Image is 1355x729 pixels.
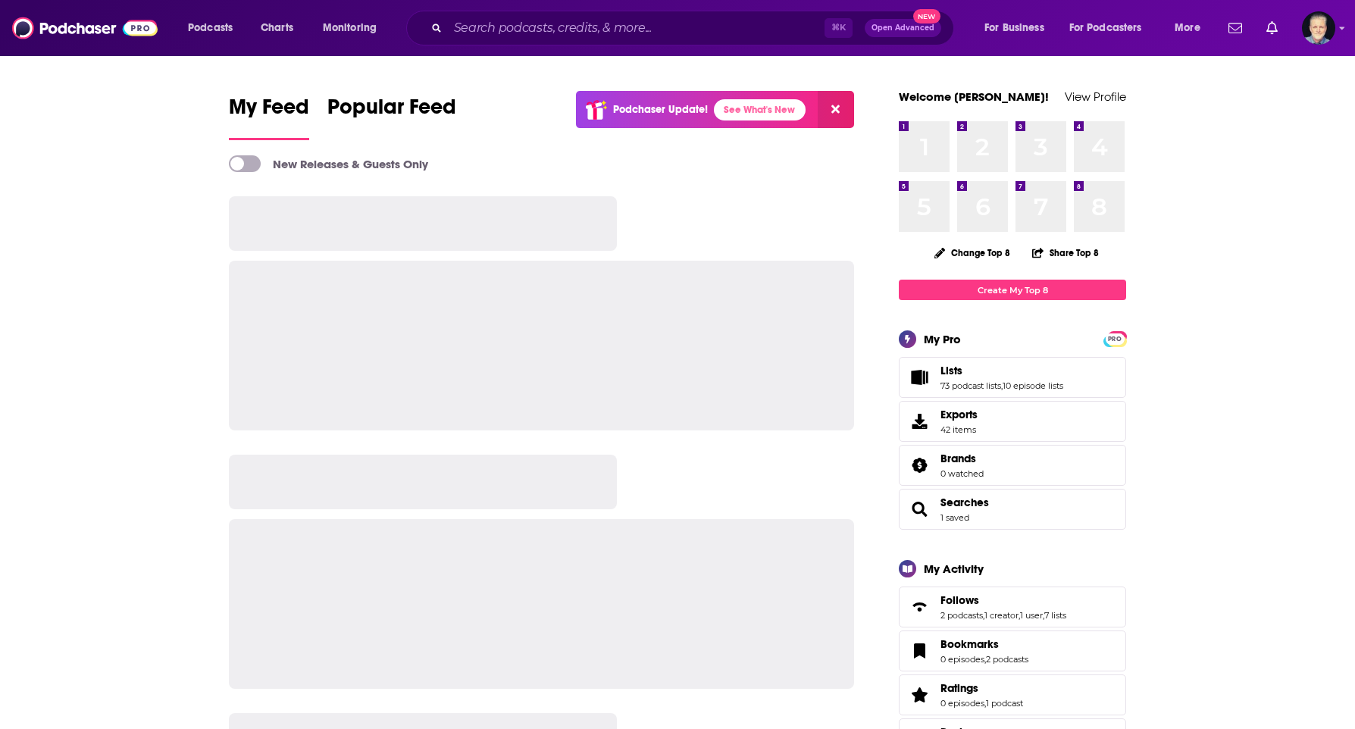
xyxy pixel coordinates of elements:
[613,103,708,116] p: Podchaser Update!
[940,424,978,435] span: 42 items
[1003,380,1063,391] a: 10 episode lists
[1044,610,1066,621] a: 7 lists
[251,16,302,40] a: Charts
[924,332,961,346] div: My Pro
[714,99,806,120] a: See What's New
[1031,238,1100,268] button: Share Top 8
[986,654,1028,665] a: 2 podcasts
[940,698,984,709] a: 0 episodes
[261,17,293,39] span: Charts
[924,562,984,576] div: My Activity
[1001,380,1003,391] span: ,
[1069,17,1142,39] span: For Podcasters
[327,94,456,129] span: Popular Feed
[940,637,999,651] span: Bookmarks
[229,155,428,172] a: New Releases & Guests Only
[1222,15,1248,41] a: Show notifications dropdown
[327,94,456,140] a: Popular Feed
[1302,11,1335,45] img: User Profile
[940,468,984,479] a: 0 watched
[12,14,158,42] img: Podchaser - Follow, Share and Rate Podcasts
[899,89,1049,104] a: Welcome [PERSON_NAME]!
[1020,610,1043,621] a: 1 user
[177,16,252,40] button: open menu
[229,94,309,129] span: My Feed
[312,16,396,40] button: open menu
[825,18,853,38] span: ⌘ K
[986,698,1023,709] a: 1 podcast
[940,681,1023,695] a: Ratings
[940,364,1063,377] a: Lists
[899,280,1126,300] a: Create My Top 8
[984,698,986,709] span: ,
[229,94,309,140] a: My Feed
[1043,610,1044,621] span: ,
[899,587,1126,627] span: Follows
[940,408,978,421] span: Exports
[899,489,1126,530] span: Searches
[940,681,978,695] span: Ratings
[904,684,934,706] a: Ratings
[984,654,986,665] span: ,
[940,610,983,621] a: 2 podcasts
[188,17,233,39] span: Podcasts
[323,17,377,39] span: Monitoring
[940,452,976,465] span: Brands
[925,243,1019,262] button: Change Top 8
[904,367,934,388] a: Lists
[974,16,1063,40] button: open menu
[983,610,984,621] span: ,
[1260,15,1284,41] a: Show notifications dropdown
[940,496,989,509] a: Searches
[1065,89,1126,104] a: View Profile
[940,593,1066,607] a: Follows
[899,674,1126,715] span: Ratings
[904,640,934,662] a: Bookmarks
[448,16,825,40] input: Search podcasts, credits, & more...
[984,610,1019,621] a: 1 creator
[1106,333,1124,344] a: PRO
[904,455,934,476] a: Brands
[1302,11,1335,45] span: Logged in as JonesLiterary
[940,512,969,523] a: 1 saved
[1106,333,1124,345] span: PRO
[1019,610,1020,621] span: ,
[904,596,934,618] a: Follows
[899,445,1126,486] span: Brands
[940,593,979,607] span: Follows
[940,637,1028,651] a: Bookmarks
[940,452,984,465] a: Brands
[865,19,941,37] button: Open AdvancedNew
[1175,17,1200,39] span: More
[899,357,1126,398] span: Lists
[1059,16,1164,40] button: open menu
[899,401,1126,442] a: Exports
[940,364,962,377] span: Lists
[872,24,934,32] span: Open Advanced
[984,17,1044,39] span: For Business
[904,411,934,432] span: Exports
[421,11,969,45] div: Search podcasts, credits, & more...
[940,654,984,665] a: 0 episodes
[1164,16,1219,40] button: open menu
[913,9,940,23] span: New
[904,499,934,520] a: Searches
[940,380,1001,391] a: 73 podcast lists
[899,630,1126,671] span: Bookmarks
[1302,11,1335,45] button: Show profile menu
